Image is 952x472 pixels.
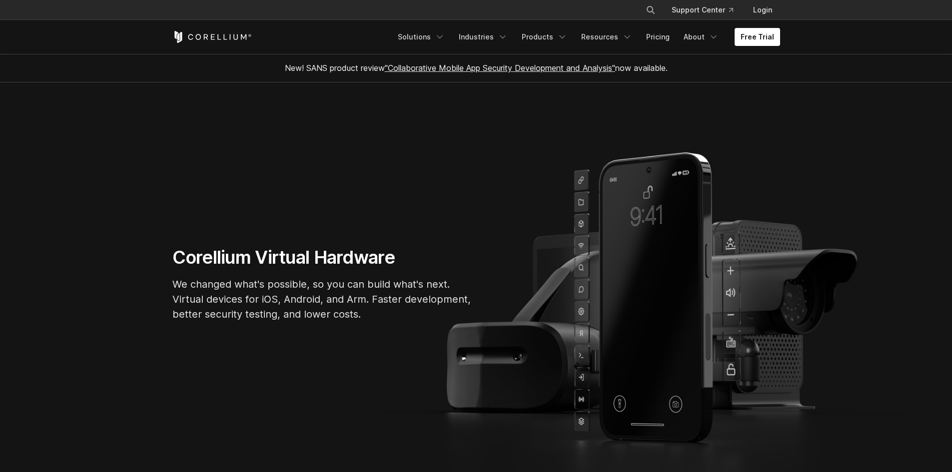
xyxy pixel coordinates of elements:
[745,1,780,19] a: Login
[385,63,615,73] a: "Collaborative Mobile App Security Development and Analysis"
[642,1,660,19] button: Search
[640,28,676,46] a: Pricing
[172,31,252,43] a: Corellium Home
[634,1,780,19] div: Navigation Menu
[575,28,638,46] a: Resources
[172,277,472,322] p: We changed what's possible, so you can build what's next. Virtual devices for iOS, Android, and A...
[285,63,668,73] span: New! SANS product review now available.
[392,28,451,46] a: Solutions
[678,28,725,46] a: About
[664,1,741,19] a: Support Center
[735,28,780,46] a: Free Trial
[392,28,780,46] div: Navigation Menu
[172,246,472,269] h1: Corellium Virtual Hardware
[516,28,573,46] a: Products
[453,28,514,46] a: Industries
